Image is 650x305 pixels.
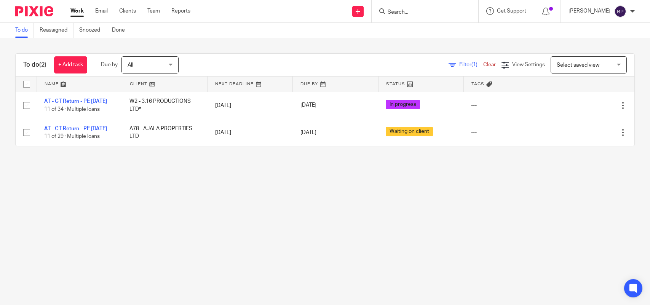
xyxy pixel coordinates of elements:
a: Snoozed [79,23,106,38]
span: View Settings [512,62,545,67]
a: Clear [483,62,496,67]
p: [PERSON_NAME] [569,7,610,15]
a: Done [112,23,131,38]
img: svg%3E [614,5,626,18]
span: [DATE] [300,103,316,108]
h1: To do [23,61,46,69]
td: [DATE] [208,119,293,146]
span: (1) [471,62,478,67]
a: Email [95,7,108,15]
td: W2 - 3.16 PRODUCTIONS LTD* [122,92,207,119]
a: Clients [119,7,136,15]
span: [DATE] [300,130,316,135]
p: Due by [101,61,118,69]
img: Pixie [15,6,53,16]
a: Team [147,7,160,15]
a: Reassigned [40,23,73,38]
span: 11 of 34 · Multiple loans [44,107,100,112]
span: Tags [471,82,484,86]
td: [DATE] [208,92,293,119]
a: Reports [171,7,190,15]
span: Waiting on client [386,127,433,136]
div: --- [471,129,541,136]
span: Get Support [497,8,526,14]
a: To do [15,23,34,38]
span: Filter [459,62,483,67]
a: Work [70,7,84,15]
span: (2) [39,62,46,68]
a: AT - CT Return - PE [DATE] [44,99,107,104]
input: Search [387,9,455,16]
span: Select saved view [557,62,599,68]
td: A78 - AJALA PROPERTIES LTD [122,119,207,146]
span: 11 of 29 · Multiple loans [44,134,100,139]
div: --- [471,102,541,109]
span: In progress [386,100,420,109]
a: AT - CT Return - PE [DATE] [44,126,107,131]
a: + Add task [54,56,87,73]
span: All [128,62,133,68]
